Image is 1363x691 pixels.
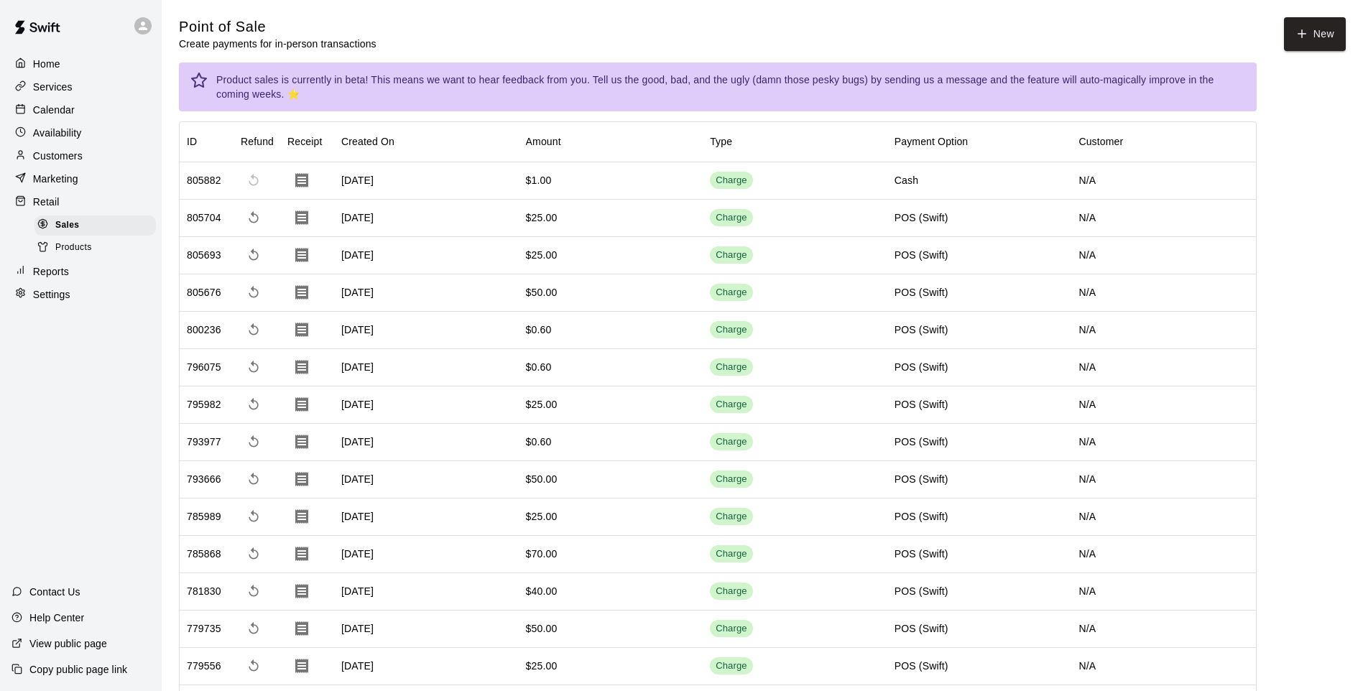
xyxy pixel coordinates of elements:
div: 779735 [187,621,221,636]
button: Download Receipt [287,353,316,381]
div: 785989 [187,509,221,524]
div: POS (Swift) [895,621,948,636]
h5: Point of Sale [179,17,376,37]
div: POS (Swift) [895,285,948,300]
div: Charge [716,473,747,486]
button: Download Receipt [287,539,316,568]
div: POS (Swift) [895,584,948,598]
button: Download Receipt [287,203,316,232]
span: Refund payment [241,541,267,567]
a: Sales [34,214,162,236]
span: Refund payment [241,354,267,380]
a: Reports [11,261,150,282]
button: Download Receipt [287,427,316,456]
div: [DATE] [334,424,519,461]
div: POS (Swift) [895,323,948,337]
div: $25.00 [526,397,558,412]
div: POS (Swift) [895,360,948,374]
div: Charge [716,622,747,636]
div: [DATE] [334,200,519,237]
div: 785868 [187,547,221,561]
span: Refund payment [241,317,267,343]
p: Reports [33,264,69,279]
div: POS (Swift) [895,435,948,449]
div: [DATE] [334,536,519,573]
div: ID [180,121,234,162]
button: Download Receipt [287,278,316,307]
div: 781830 [187,584,221,598]
div: [DATE] [334,237,519,274]
a: Calendar [11,99,150,121]
a: Customers [11,145,150,167]
button: Download Receipt [287,390,316,419]
div: Type [703,121,887,162]
p: Create payments for in-person transactions [179,37,376,51]
p: View public page [29,636,107,651]
button: Download Receipt [287,577,316,606]
a: Settings [11,284,150,305]
div: Products [34,238,156,258]
div: 796075 [187,360,221,374]
div: [DATE] [334,386,519,424]
div: $1.00 [526,173,552,187]
div: [DATE] [334,648,519,685]
button: New [1284,17,1346,51]
div: [DATE] [334,162,519,200]
div: Type [710,121,732,162]
div: POS (Swift) [895,659,948,673]
div: 793977 [187,435,221,449]
div: N/A [1071,200,1256,237]
div: Payment Option [887,121,1072,162]
div: Charge [716,585,747,598]
div: $0.60 [526,435,552,449]
div: N/A [1071,536,1256,573]
p: Services [33,80,73,94]
div: $50.00 [526,621,558,636]
span: Refund payment [241,466,267,492]
div: Sales [34,215,156,236]
div: N/A [1071,274,1256,312]
span: Products [55,241,92,255]
div: [DATE] [334,349,519,386]
span: Refund payment [241,616,267,641]
div: Amount [519,121,703,162]
button: Download Receipt [287,614,316,643]
span: Refund payment [241,578,267,604]
span: Sales [55,218,79,233]
div: 779556 [187,659,221,673]
div: 800236 [187,323,221,337]
div: Charge [716,435,747,449]
div: $50.00 [526,472,558,486]
p: Copy public page link [29,662,127,677]
div: $25.00 [526,248,558,262]
div: N/A [1071,386,1256,424]
div: $25.00 [526,210,558,225]
div: Marketing [11,168,150,190]
div: N/A [1071,312,1256,349]
a: Home [11,53,150,75]
button: Download Receipt [287,502,316,531]
div: Cash [895,173,918,187]
div: N/A [1071,349,1256,386]
span: Cannot make a refund for non card payments [241,167,267,193]
div: Customer [1071,121,1256,162]
p: Availability [33,126,82,140]
div: Charge [716,249,747,262]
a: Services [11,76,150,98]
div: 795982 [187,397,221,412]
div: 805882 [187,173,221,187]
span: Refund payment [241,391,267,417]
div: [DATE] [334,573,519,611]
div: [DATE] [334,461,519,498]
div: $40.00 [526,584,558,598]
div: POS (Swift) [895,509,948,524]
div: Receipt [287,121,323,162]
div: Charge [716,398,747,412]
div: $25.00 [526,509,558,524]
div: Payment Option [895,121,969,162]
div: ID [187,121,197,162]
